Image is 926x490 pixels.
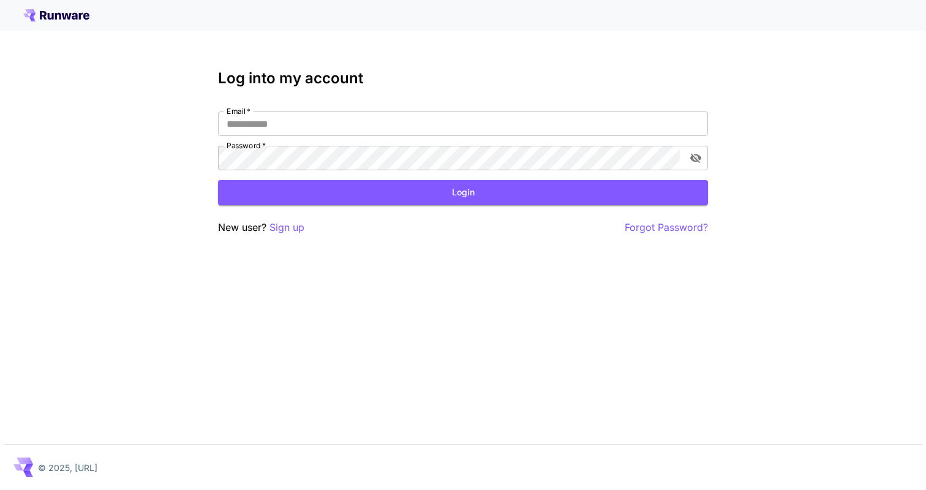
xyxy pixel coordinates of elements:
[218,70,708,87] h3: Log into my account
[227,140,266,151] label: Password
[625,220,708,235] button: Forgot Password?
[227,106,250,116] label: Email
[38,461,97,474] p: © 2025, [URL]
[685,147,707,169] button: toggle password visibility
[269,220,304,235] button: Sign up
[218,180,708,205] button: Login
[218,220,304,235] p: New user?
